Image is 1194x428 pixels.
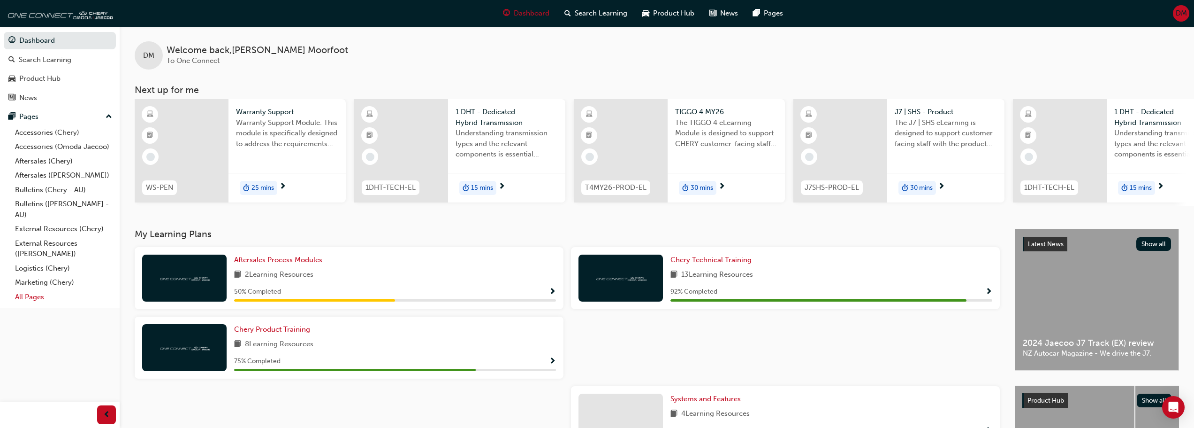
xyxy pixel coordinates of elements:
[147,130,153,142] span: booktick-icon
[354,99,565,202] a: 1DHT-TECH-EL1 DHT - Dedicated Hybrid TransmissionUnderstanding transmission types and the relevan...
[595,273,646,282] img: oneconnect
[4,108,116,125] button: Pages
[11,154,116,169] a: Aftersales (Chery)
[5,4,113,23] img: oneconnect
[245,339,313,350] span: 8 Learning Resources
[635,4,702,23] a: car-iconProduct Hub
[11,290,116,304] a: All Pages
[463,182,469,194] span: duration-icon
[806,109,812,121] span: learningResourceType_ELEARNING-icon
[1130,183,1152,194] span: 15 mins
[575,8,627,19] span: Search Learning
[585,182,646,193] span: T4MY26-PROD-EL
[764,8,783,19] span: Pages
[234,255,326,265] a: Aftersales Process Modules
[19,54,71,65] div: Search Learning
[11,222,116,236] a: External Resources (Chery)
[167,45,348,56] span: Welcome back , [PERSON_NAME] Moorfoot
[902,182,908,194] span: duration-icon
[1027,397,1064,405] span: Product Hub
[4,51,116,69] a: Search Learning
[670,394,745,405] a: Systems and Features
[806,130,812,142] span: booktick-icon
[19,111,38,122] div: Pages
[251,183,274,194] span: 25 mins
[19,73,61,84] div: Product Hub
[495,4,557,23] a: guage-iconDashboard
[1023,237,1171,252] a: Latest NewsShow all
[675,107,777,117] span: TIGGO 4 MY26
[805,153,814,161] span: learningRecordVerb_NONE-icon
[586,109,593,121] span: learningResourceType_ELEARNING-icon
[1025,153,1033,161] span: learningRecordVerb_NONE-icon
[366,130,373,142] span: booktick-icon
[753,8,760,19] span: pages-icon
[1028,240,1064,248] span: Latest News
[147,109,153,121] span: learningResourceType_ELEARNING-icon
[11,183,116,197] a: Bulletins (Chery - AU)
[670,256,752,264] span: Chery Technical Training
[691,183,713,194] span: 30 mins
[895,107,997,117] span: J7 | SHS - Product
[1157,183,1164,191] span: next-icon
[670,287,717,297] span: 92 % Completed
[11,168,116,183] a: Aftersales ([PERSON_NAME])
[1176,8,1187,19] span: DM
[234,356,281,367] span: 75 % Completed
[8,56,15,64] span: search-icon
[11,261,116,276] a: Logistics (Chery)
[1136,237,1171,251] button: Show all
[143,50,154,61] span: DM
[681,269,753,281] span: 13 Learning Resources
[159,273,210,282] img: oneconnect
[549,358,556,366] span: Show Progress
[1015,229,1179,371] a: Latest NewsShow all2024 Jaecoo J7 Track (EX) reviewNZ Autocar Magazine - We drive the J7.
[1025,130,1032,142] span: booktick-icon
[503,8,510,19] span: guage-icon
[11,197,116,222] a: Bulletins ([PERSON_NAME] - AU)
[4,70,116,87] a: Product Hub
[8,75,15,83] span: car-icon
[146,182,173,193] span: WS-PEN
[234,324,314,335] a: Chery Product Training
[146,153,155,161] span: learningRecordVerb_NONE-icon
[805,182,859,193] span: J7SHS-PROD-EL
[514,8,549,19] span: Dashboard
[4,89,116,107] a: News
[670,269,677,281] span: book-icon
[4,32,116,49] a: Dashboard
[938,183,945,191] span: next-icon
[1025,109,1032,121] span: learningResourceType_ELEARNING-icon
[1173,5,1189,22] button: DM
[234,287,281,297] span: 50 % Completed
[670,395,741,403] span: Systems and Features
[586,153,594,161] span: learningRecordVerb_NONE-icon
[670,408,677,420] span: book-icon
[103,409,110,421] span: prev-icon
[985,288,992,296] span: Show Progress
[456,128,558,160] span: Understanding transmission types and the relevant components is essential knowledge required for ...
[793,99,1004,202] a: J7SHS-PROD-ELJ7 | SHS - ProductThe J7 | SHS eLearning is designed to support customer facing staf...
[642,8,649,19] span: car-icon
[234,269,241,281] span: book-icon
[365,182,416,193] span: 1DHT-TECH-EL
[11,140,116,154] a: Accessories (Omoda Jaecoo)
[236,107,338,117] span: Warranty Support
[1023,348,1171,359] span: NZ Autocar Magazine - We drive the J7.
[985,286,992,298] button: Show Progress
[702,4,745,23] a: news-iconNews
[11,125,116,140] a: Accessories (Chery)
[675,117,777,149] span: The TIGGO 4 eLearning Module is designed to support CHERY customer-facing staff with the product ...
[366,109,373,121] span: learningResourceType_ELEARNING-icon
[456,107,558,128] span: 1 DHT - Dedicated Hybrid Transmission
[234,339,241,350] span: book-icon
[681,408,750,420] span: 4 Learning Resources
[745,4,791,23] a: pages-iconPages
[670,255,755,265] a: Chery Technical Training
[159,343,210,352] img: oneconnect
[557,4,635,23] a: search-iconSearch Learning
[471,183,493,194] span: 15 mins
[549,356,556,367] button: Show Progress
[11,236,116,261] a: External Resources ([PERSON_NAME])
